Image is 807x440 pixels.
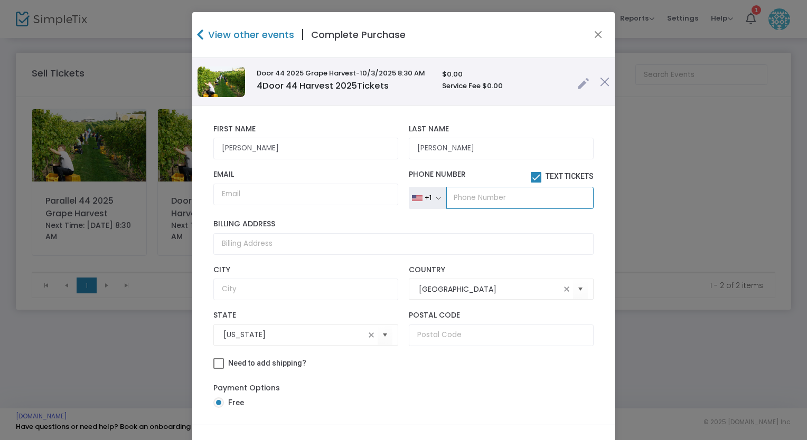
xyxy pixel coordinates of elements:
[213,279,398,300] input: City
[357,80,389,92] span: Tickets
[378,324,392,346] button: Select
[365,329,378,341] span: clear
[213,382,280,394] label: Payment Options
[213,233,594,255] input: Billing Address
[560,283,573,295] span: clear
[257,80,262,92] span: 4
[213,219,594,229] label: Billing Address
[294,25,311,44] span: |
[257,69,431,78] h6: Door 44 2025 Grape Harvest
[198,66,245,97] img: 638919834597349429638614954858253004638293623408128193637980857313900976ScreenShot2021-09-11at12....
[213,311,398,320] label: State
[213,170,398,179] label: Email
[573,279,588,300] button: Select
[409,265,594,275] label: Country
[213,184,398,205] input: Email
[409,187,446,209] button: +1
[223,329,365,340] input: Select State
[213,138,398,159] input: First Name
[409,125,594,134] label: Last Name
[419,284,560,295] input: Select Country
[409,324,594,346] input: Postal Code
[446,187,594,209] input: Phone Number
[213,125,398,134] label: First Name
[592,28,605,42] button: Close
[546,172,594,180] span: Text Tickets
[409,138,594,159] input: Last Name
[205,27,294,42] h4: View other events
[409,311,594,320] label: Postal Code
[257,80,389,92] span: Door 44 Harvest 2025
[409,170,594,183] label: Phone Number
[600,77,609,87] img: cross.png
[213,265,398,275] label: City
[442,70,567,79] h6: $0.00
[224,397,244,408] span: Free
[228,359,306,367] span: Need to add shipping?
[311,27,406,42] h4: Complete Purchase
[356,68,425,78] span: -10/3/2025 8:30 AM
[425,194,431,202] div: +1
[442,82,567,90] h6: Service Fee $0.00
